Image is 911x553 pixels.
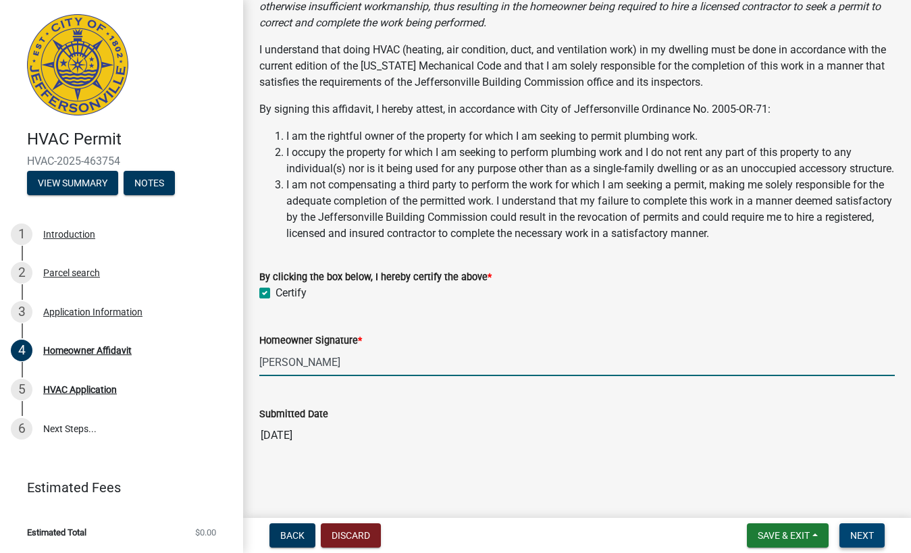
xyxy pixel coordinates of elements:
a: Estimated Fees [11,474,222,501]
span: Next [850,530,874,541]
label: By clicking the box below, I hereby certify the above [259,273,492,282]
label: Certify [276,285,307,301]
li: I am not compensating a third party to perform the work for which I am seeking a permit, making m... [286,177,895,242]
img: City of Jeffersonville, Indiana [27,14,128,115]
wm-modal-confirm: Summary [27,178,118,189]
li: I occupy the property for which I am seeking to perform plumbing work and I do not rent any part ... [286,144,895,177]
div: HVAC Application [43,385,117,394]
div: Introduction [43,230,95,239]
h4: HVAC Permit [27,130,232,149]
span: $0.00 [195,528,216,537]
span: Estimated Total [27,528,86,537]
div: 6 [11,418,32,440]
button: Next [839,523,885,548]
div: 1 [11,223,32,245]
div: Homeowner Affidavit [43,346,132,355]
label: Homeowner Signature [259,336,362,346]
button: View Summary [27,171,118,195]
div: Application Information [43,307,142,317]
div: Parcel search [43,268,100,278]
button: Notes [124,171,175,195]
li: I am the rightful owner of the property for which I am seeking to permit plumbing work. [286,128,895,144]
p: I understand that doing HVAC (heating, air condition, duct, and ventilation work) in my dwelling ... [259,42,895,90]
wm-modal-confirm: Notes [124,178,175,189]
label: Submitted Date [259,410,328,419]
span: Back [280,530,305,541]
button: Discard [321,523,381,548]
div: 3 [11,301,32,323]
span: Save & Exit [758,530,810,541]
div: 4 [11,340,32,361]
div: 5 [11,379,32,400]
div: 2 [11,262,32,284]
button: Save & Exit [747,523,829,548]
p: By signing this affidavit, I hereby attest, in accordance with City of Jeffersonville Ordinance N... [259,101,895,117]
span: HVAC-2025-463754 [27,155,216,167]
button: Back [269,523,315,548]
